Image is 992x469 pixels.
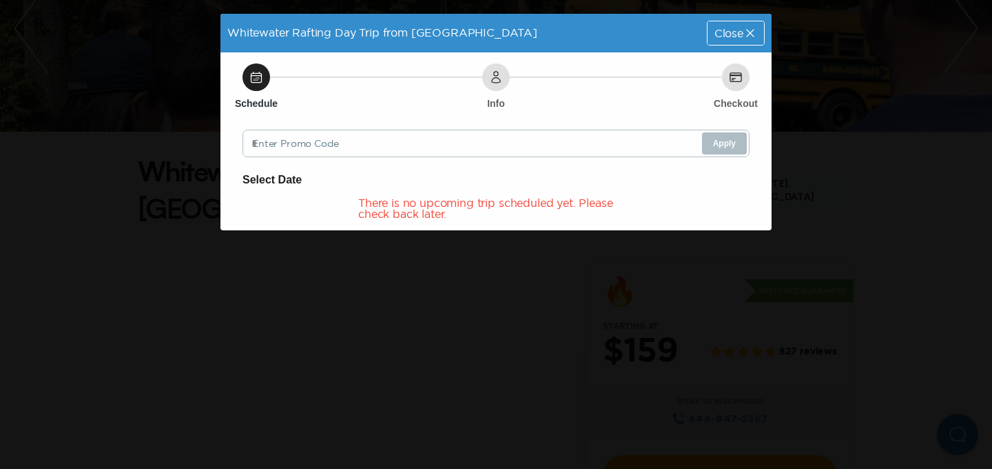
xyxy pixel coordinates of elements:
[487,97,505,110] h6: Info
[242,171,750,189] h6: Select Date
[358,197,634,219] div: There is no upcoming trip scheduled yet. Please check back later.
[235,97,278,110] h6: Schedule
[227,26,537,39] span: Whitewater Rafting Day Trip from [GEOGRAPHIC_DATA]
[714,97,758,110] h6: Checkout
[714,28,743,39] span: Close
